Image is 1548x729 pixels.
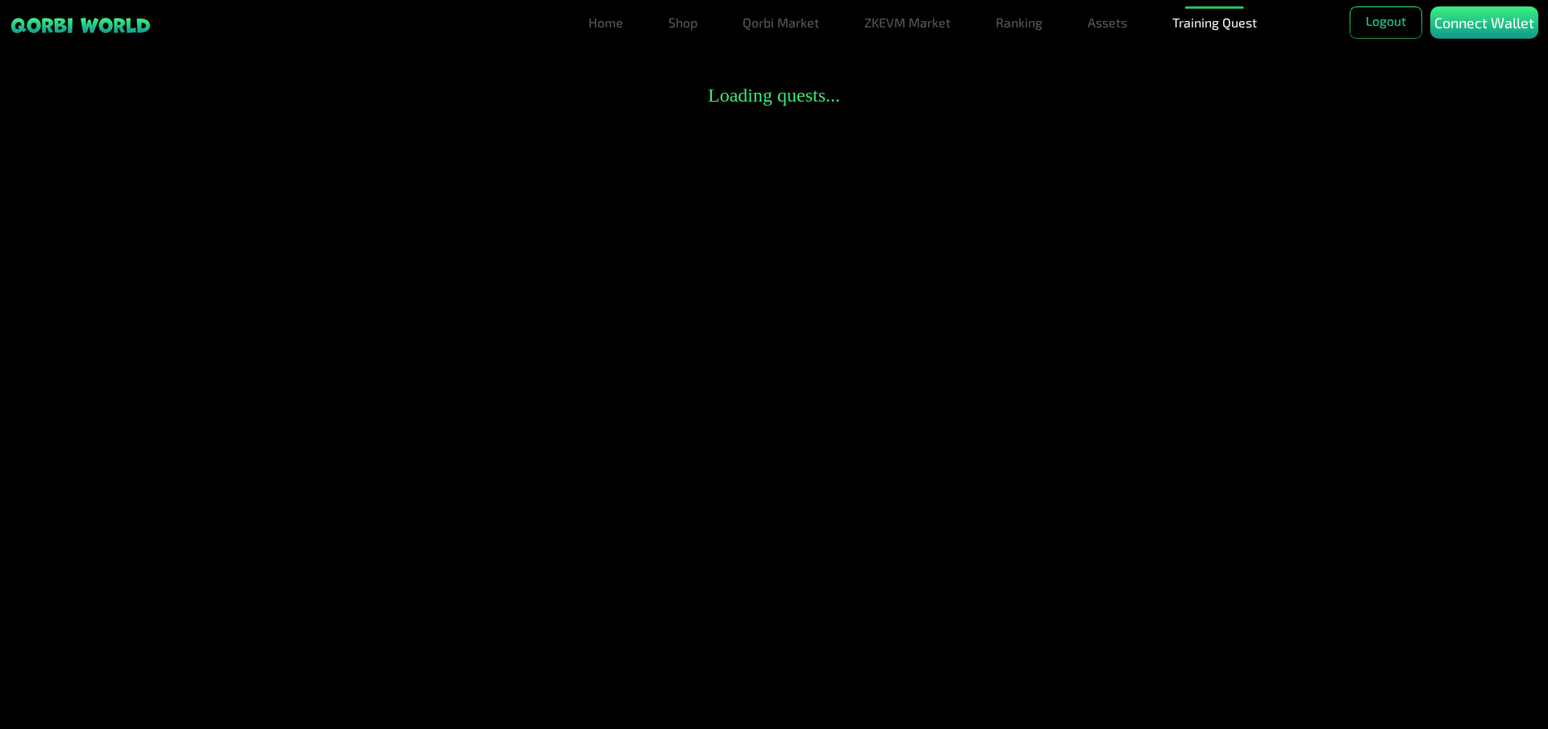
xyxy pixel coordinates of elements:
[662,6,704,39] a: Shop
[858,6,957,39] a: ZKEVM Market
[1350,6,1422,39] button: Logout
[582,6,630,39] a: Home
[10,16,152,35] img: sticky brand-logo
[1081,6,1134,39] a: Assets
[1434,12,1534,34] p: Connect Wallet
[1166,6,1263,39] a: Training Quest
[989,6,1049,39] a: Ranking
[736,6,826,39] a: Qorbi Market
